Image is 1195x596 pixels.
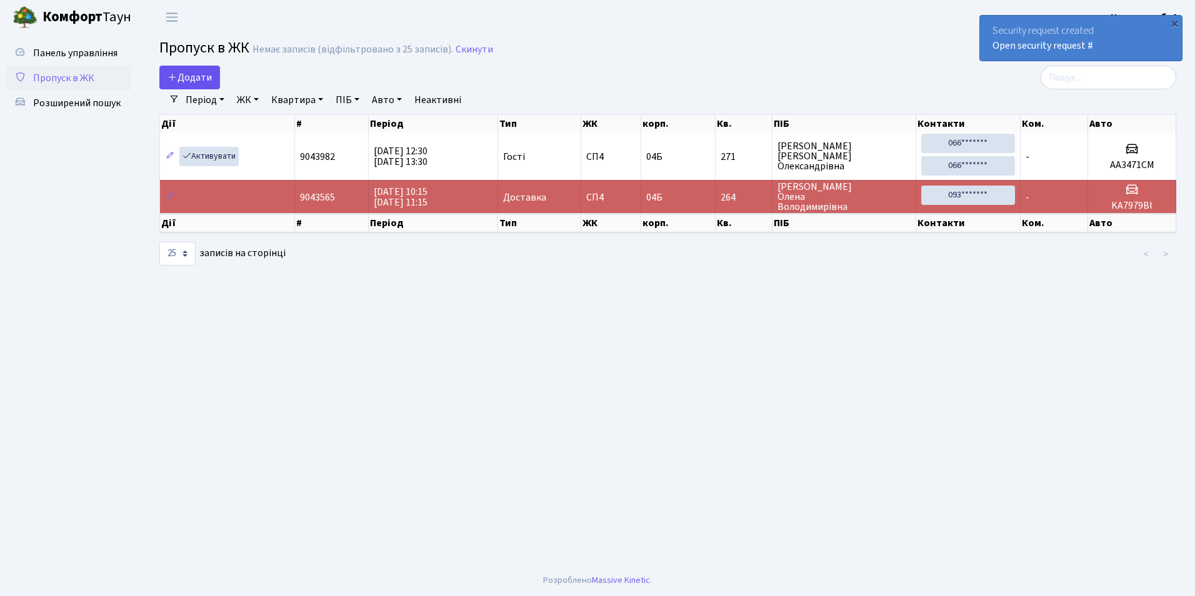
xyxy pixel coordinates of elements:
[646,191,662,204] span: 04Б
[42,7,102,27] b: Комфорт
[409,89,466,111] a: Неактивні
[369,214,498,232] th: Період
[586,152,636,162] span: СП4
[181,89,229,111] a: Період
[721,152,767,162] span: 271
[374,185,427,209] span: [DATE] 10:15 [DATE] 11:15
[6,66,131,91] a: Пропуск в ЖК
[916,115,1020,132] th: Контакти
[980,16,1182,61] div: Security request created
[12,5,37,30] img: logo.png
[1021,214,1089,232] th: Ком.
[252,44,453,56] div: Немає записів (відфільтровано з 25 записів).
[167,71,212,84] span: Додати
[543,574,652,587] div: Розроблено .
[266,89,328,111] a: Квартира
[331,89,364,111] a: ПІБ
[159,242,196,266] select: записів на сторінці
[6,91,131,116] a: Розширений пошук
[992,39,1093,52] a: Open security request #
[503,152,525,162] span: Гості
[179,147,239,166] a: Активувати
[716,214,772,232] th: Кв.
[159,242,286,266] label: записів на сторінці
[1093,200,1171,212] h5: KA7979BI
[367,89,407,111] a: Авто
[916,214,1020,232] th: Контакти
[33,71,94,85] span: Пропуск в ЖК
[300,191,335,204] span: 9043565
[1111,10,1180,25] a: Консьєрж б. 4.
[33,46,117,60] span: Панель управління
[159,66,220,89] a: Додати
[581,115,641,132] th: ЖК
[581,214,641,232] th: ЖК
[1168,17,1181,29] div: ×
[160,115,295,132] th: Дії
[503,192,546,202] span: Доставка
[772,115,916,132] th: ПІБ
[641,214,716,232] th: корп.
[586,192,636,202] span: СП4
[721,192,767,202] span: 264
[456,44,493,56] a: Скинути
[159,37,249,59] span: Пропуск в ЖК
[369,115,498,132] th: Період
[6,41,131,66] a: Панель управління
[498,214,581,232] th: Тип
[1026,191,1029,204] span: -
[156,7,187,27] button: Переключити навігацію
[592,574,650,587] a: Massive Kinetic
[646,150,662,164] span: 04Б
[1088,115,1176,132] th: Авто
[1041,66,1176,89] input: Пошук...
[1021,115,1089,132] th: Ком.
[374,144,427,169] span: [DATE] 12:30 [DATE] 13:30
[1026,150,1029,164] span: -
[295,214,369,232] th: #
[295,115,369,132] th: #
[1111,11,1180,24] b: Консьєрж б. 4.
[42,7,131,28] span: Таун
[777,182,911,212] span: [PERSON_NAME] Олена Володимирівна
[498,115,581,132] th: Тип
[33,96,121,110] span: Розширений пошук
[1093,159,1171,171] h5: AA3471CM
[300,150,335,164] span: 9043982
[641,115,716,132] th: корп.
[777,141,911,171] span: [PERSON_NAME] [PERSON_NAME] Олександрівна
[716,115,772,132] th: Кв.
[232,89,264,111] a: ЖК
[772,214,916,232] th: ПІБ
[1088,214,1176,232] th: Авто
[160,214,295,232] th: Дії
